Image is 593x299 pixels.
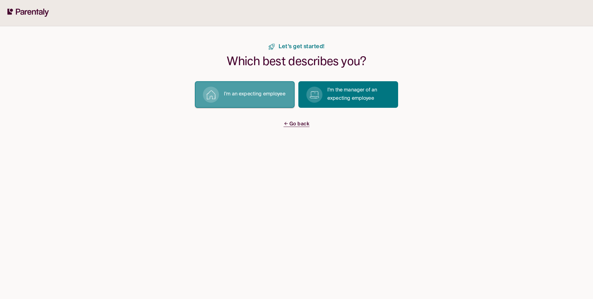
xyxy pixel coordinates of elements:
span: Let’s get started! [279,44,324,50]
button: I’m the manager of an expecting employee [298,81,398,108]
a: Go back [284,120,309,128]
span: Go back [284,122,309,127]
p: I’m an expecting employee [224,90,285,99]
h1: Which best describes you? [227,54,366,69]
button: I’m an expecting employee [195,81,295,108]
p: I’m the manager of an expecting employee [327,86,391,103]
